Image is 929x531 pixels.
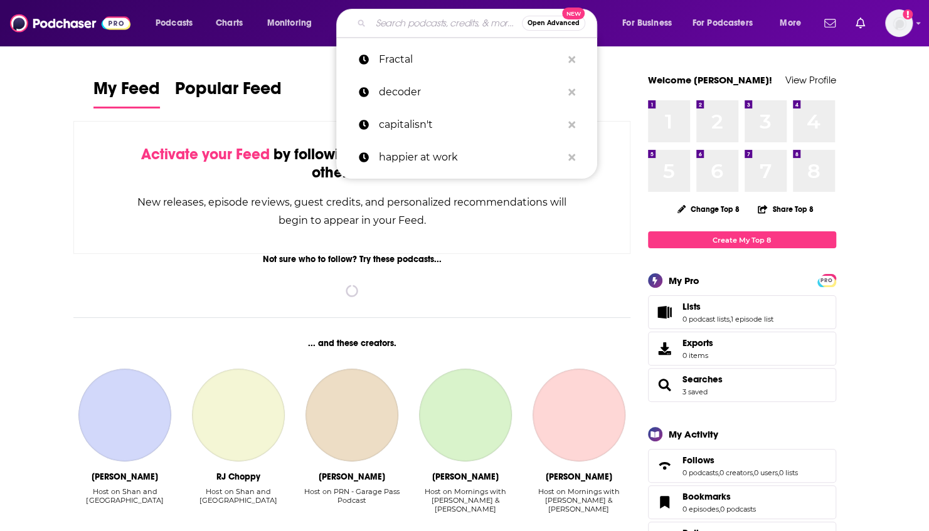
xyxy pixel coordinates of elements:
a: Fractal [336,43,597,76]
span: Follows [682,455,714,466]
a: 0 episodes [682,505,719,513]
button: open menu [147,13,209,33]
a: Popular Feed [175,78,282,108]
input: Search podcasts, credits, & more... [371,13,522,33]
span: Exports [682,337,713,349]
span: For Business [622,14,672,32]
a: Searches [652,376,677,394]
button: open menu [771,13,817,33]
div: Host on Shan and [GEOGRAPHIC_DATA] [186,487,290,505]
div: Host on Shan and [GEOGRAPHIC_DATA] [73,487,177,505]
span: My Feed [93,78,160,107]
div: Search podcasts, credits, & more... [348,9,609,38]
span: , [753,468,754,477]
span: Bookmarks [682,491,731,502]
span: New [562,8,585,19]
div: ... and these creators. [73,338,631,349]
div: RJ Choppy [216,471,260,482]
a: Bookmarks [682,491,756,502]
a: Greg Gaston [419,369,512,461]
a: Bookmarks [652,493,677,511]
a: Searches [682,374,723,385]
button: Show profile menu [885,9,913,37]
div: by following Podcasts, Creators, Lists, and other Users! [137,145,568,182]
svg: Add a profile image [903,9,913,19]
div: My Activity [669,428,718,440]
button: Share Top 8 [757,197,814,221]
img: Podchaser - Follow, Share and Rate Podcasts [10,11,130,35]
a: Shan Shariff [78,369,171,461]
img: User Profile [885,9,913,37]
p: Fractal [379,43,562,76]
div: Host on Mornings with [PERSON_NAME] & [PERSON_NAME] [413,487,517,513]
a: happier at work [336,141,597,174]
a: Create My Top 8 [648,231,836,248]
span: Monitoring [267,14,312,32]
span: Lists [648,295,836,329]
a: 0 podcasts [720,505,756,513]
div: Greg Gaston [432,471,499,482]
a: View Profile [785,74,836,86]
a: 0 users [754,468,778,477]
a: Welcome [PERSON_NAME]! [648,74,772,86]
span: Logged in as WE_Broadcast [885,9,913,37]
a: Follows [652,457,677,475]
a: Lists [682,301,773,312]
div: Host on PRN - Garage Pass Podcast [300,487,403,514]
div: New releases, episode reviews, guest credits, and personalized recommendations will begin to appe... [137,193,568,229]
span: More [780,14,801,32]
p: capitalisn't [379,108,562,141]
a: RJ Choppy [192,369,285,461]
span: , [718,468,719,477]
span: Open Advanced [528,20,580,26]
span: PRO [819,276,834,285]
button: open menu [684,13,771,33]
span: Lists [682,301,701,312]
a: Eli Savoie [533,369,625,461]
a: My Feed [93,78,160,108]
a: 0 creators [719,468,753,477]
a: PRO [819,275,834,285]
button: Open AdvancedNew [522,16,585,31]
a: capitalisn't [336,108,597,141]
div: Eli Savoie [546,471,612,482]
span: 0 items [682,351,713,360]
div: Host on Mornings with Greg & Eli [413,487,517,514]
span: Exports [652,340,677,357]
a: 0 lists [779,468,798,477]
span: Follows [648,449,836,483]
a: Charts [208,13,250,33]
span: Bookmarks [648,485,836,519]
a: 1 episode list [731,315,773,323]
button: open menu [613,13,687,33]
button: Change Top 8 [670,201,748,217]
a: decoder [336,76,597,108]
div: Shan Shariff [92,471,158,482]
a: Exports [648,332,836,365]
div: Host on Mornings with Greg & Eli [527,487,630,514]
div: My Pro [669,275,699,287]
a: Show notifications dropdown [819,13,841,34]
span: , [778,468,779,477]
span: Activate your Feed [141,145,270,164]
div: Mark Garrow [319,471,385,482]
a: Lists [652,303,677,321]
div: Not sure who to follow? Try these podcasts... [73,254,631,265]
span: , [730,315,731,323]
div: Host on Mornings with [PERSON_NAME] & [PERSON_NAME] [527,487,630,513]
a: 3 saved [682,387,708,396]
span: Popular Feed [175,78,282,107]
a: Mark Garrow [305,369,398,461]
a: Follows [682,455,798,466]
div: Host on Shan and RJ [73,487,177,514]
a: Show notifications dropdown [851,13,870,34]
a: 0 podcast lists [682,315,730,323]
span: Searches [648,368,836,402]
p: decoder [379,76,562,108]
a: 0 podcasts [682,468,718,477]
span: Charts [216,14,243,32]
p: happier at work [379,141,562,174]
